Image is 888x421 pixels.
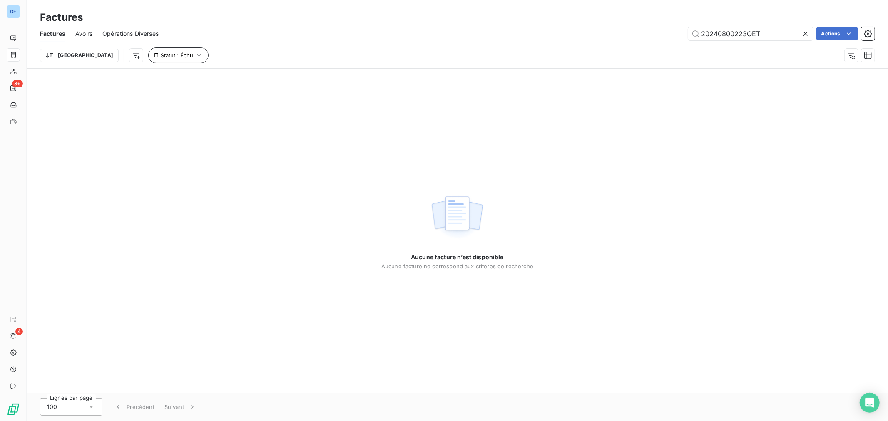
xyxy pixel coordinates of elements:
[75,30,92,38] span: Avoirs
[40,30,65,38] span: Factures
[12,80,23,87] span: 86
[159,398,201,416] button: Suivant
[7,5,20,18] div: OE
[816,27,858,40] button: Actions
[161,52,193,59] span: Statut : Échu
[148,47,209,63] button: Statut : Échu
[40,10,83,25] h3: Factures
[47,403,57,411] span: 100
[860,393,880,413] div: Open Intercom Messenger
[430,192,484,243] img: empty state
[381,263,533,270] span: Aucune facture ne correspond aux critères de recherche
[688,27,813,40] input: Rechercher
[15,328,23,335] span: 4
[109,398,159,416] button: Précédent
[411,253,504,261] span: Aucune facture n’est disponible
[102,30,159,38] span: Opérations Diverses
[40,49,119,62] button: [GEOGRAPHIC_DATA]
[7,403,20,416] img: Logo LeanPay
